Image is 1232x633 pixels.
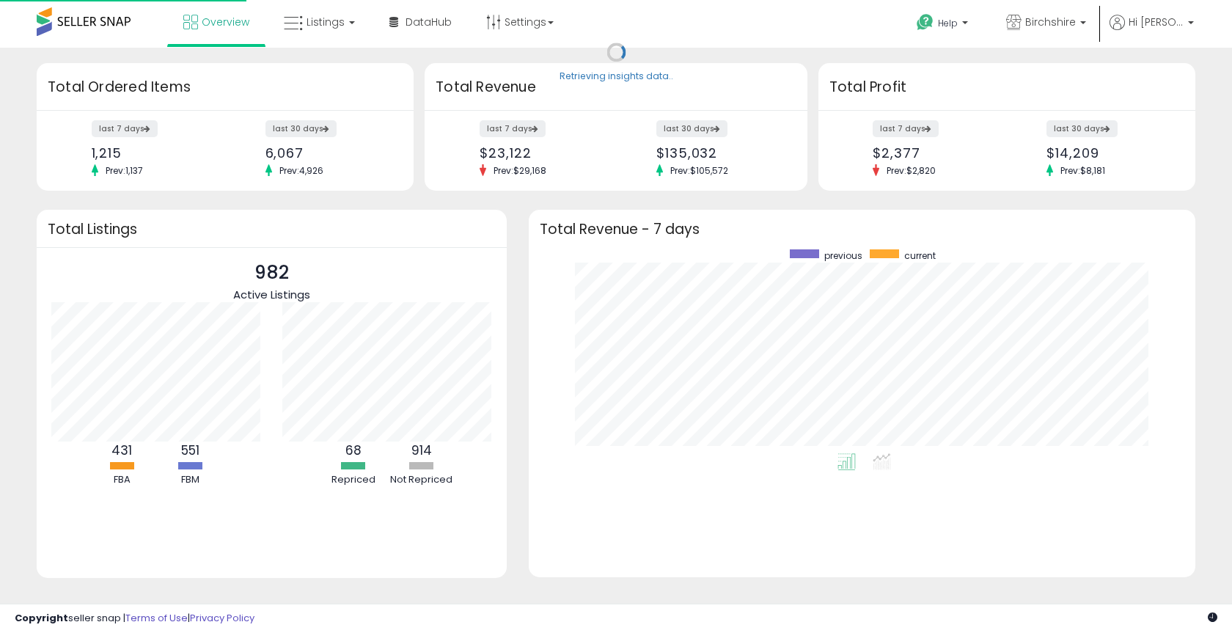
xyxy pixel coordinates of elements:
b: 551 [181,442,199,459]
div: Not Repriced [389,473,455,487]
div: Repriced [320,473,386,487]
div: 1,215 [92,145,215,161]
div: $135,032 [656,145,782,161]
label: last 7 days [92,120,158,137]
b: 914 [411,442,432,459]
strong: Copyright [15,611,68,625]
span: DataHub [406,15,452,29]
span: Prev: $8,181 [1053,164,1112,177]
b: 431 [111,442,132,459]
div: FBM [157,473,223,487]
div: seller snap | | [15,612,254,626]
div: $14,209 [1046,145,1170,161]
h3: Total Revenue - 7 days [540,224,1184,235]
div: $23,122 [480,145,605,161]
div: FBA [89,473,155,487]
span: Active Listings [233,287,310,302]
a: Terms of Use [125,611,188,625]
label: last 30 days [1046,120,1118,137]
span: Prev: $2,820 [879,164,943,177]
h3: Total Ordered Items [48,77,403,98]
span: Prev: $105,572 [663,164,736,177]
span: Prev: 1,137 [98,164,150,177]
div: 6,067 [265,145,389,161]
h3: Total Revenue [436,77,796,98]
div: $2,377 [873,145,996,161]
h3: Total Profit [829,77,1184,98]
a: Hi [PERSON_NAME] [1110,15,1194,48]
span: Birchshire [1025,15,1076,29]
span: Overview [202,15,249,29]
p: 982 [233,259,310,287]
h3: Total Listings [48,224,496,235]
span: Hi [PERSON_NAME] [1129,15,1184,29]
span: Prev: 4,926 [272,164,331,177]
i: Get Help [916,13,934,32]
span: previous [824,249,862,262]
span: Prev: $29,168 [486,164,554,177]
span: Help [938,17,958,29]
a: Privacy Policy [190,611,254,625]
b: 68 [345,442,362,459]
span: Listings [307,15,345,29]
span: current [904,249,936,262]
label: last 30 days [656,120,727,137]
label: last 7 days [873,120,939,137]
div: Retrieving insights data.. [560,70,673,84]
a: Help [905,2,983,48]
label: last 30 days [265,120,337,137]
label: last 7 days [480,120,546,137]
